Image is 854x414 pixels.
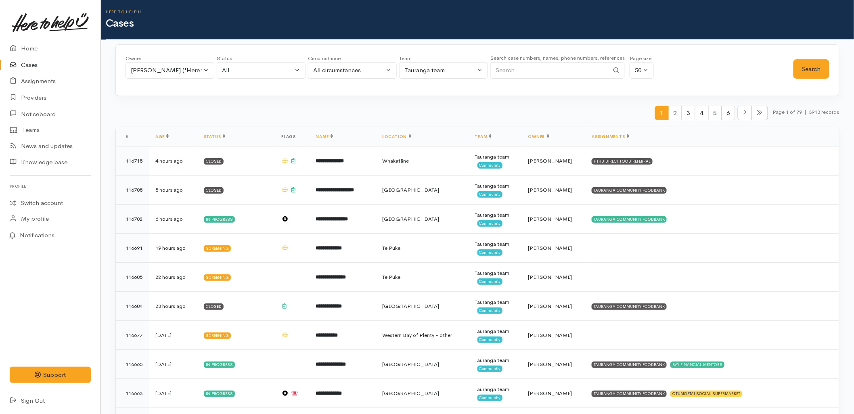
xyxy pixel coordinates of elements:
[682,106,695,121] span: 3
[155,134,169,139] a: Age
[313,66,384,75] div: All circumstances
[528,303,572,309] span: [PERSON_NAME]
[116,146,149,176] td: 116715
[382,186,439,193] span: [GEOGRAPHIC_DATA]
[475,269,515,277] div: Tauranga team
[149,205,197,234] td: 6 hours ago
[382,157,409,164] span: Whakatāne
[592,187,667,194] div: TAURANGA COMMUNITY FOODBANK
[316,134,333,139] a: Name
[528,390,572,397] span: [PERSON_NAME]
[382,303,439,309] span: [GEOGRAPHIC_DATA]
[204,303,224,310] div: Closed
[592,134,629,139] a: Assignments
[149,146,197,176] td: 4 hours ago
[635,66,641,75] div: 50
[793,59,829,79] button: Search
[204,274,231,281] div: Screening
[204,134,225,139] a: Status
[592,158,653,165] div: HTHU DIRECT FOOD REFERRAL
[805,109,807,115] span: |
[475,356,515,364] div: Tauranga team
[399,62,488,79] button: Tauranga team
[528,245,572,251] span: [PERSON_NAME]
[668,106,682,121] span: 2
[382,215,439,222] span: [GEOGRAPHIC_DATA]
[630,62,654,79] button: 50
[204,391,235,397] div: In progress
[475,240,515,248] div: Tauranga team
[528,134,549,139] a: Owner
[116,350,149,379] td: 116665
[528,215,572,222] span: [PERSON_NAME]
[382,134,411,139] a: Location
[222,66,293,75] div: All
[708,106,722,121] span: 5
[308,62,397,79] button: All circumstances
[10,367,91,383] button: Support
[477,337,503,343] span: Community
[116,379,149,408] td: 116663
[738,106,752,121] li: Next page
[528,361,572,368] span: [PERSON_NAME]
[528,157,572,164] span: [PERSON_NAME]
[149,234,197,263] td: 19 hours ago
[477,395,503,401] span: Community
[695,106,709,121] span: 4
[131,66,202,75] div: [PERSON_NAME] ('Here to help u')
[475,182,515,190] div: Tauranga team
[275,127,309,146] th: Flags
[382,390,439,397] span: [GEOGRAPHIC_DATA]
[10,181,91,192] h6: Profile
[382,332,452,339] span: Western Bay of Plenty - other
[149,350,197,379] td: [DATE]
[477,366,503,372] span: Community
[477,249,503,256] span: Community
[592,216,667,223] div: TAURANGA COMMUNITY FOODBANK
[149,379,197,408] td: [DATE]
[382,361,439,368] span: [GEOGRAPHIC_DATA]
[116,292,149,321] td: 116684
[475,327,515,335] div: Tauranga team
[670,362,724,368] div: BAY FINANCIAL MENTORS
[477,278,503,285] span: Community
[670,391,742,397] div: OTUMOETAI SOCIAL SUPERMARKET
[399,54,488,63] div: Team
[490,62,609,79] input: Search
[116,321,149,350] td: 116677
[592,303,667,310] div: TAURANGA COMMUNITY FOODBANK
[149,176,197,205] td: 5 hours ago
[475,134,492,139] a: Team
[528,332,572,339] span: [PERSON_NAME]
[149,263,197,292] td: 22 hours ago
[475,298,515,306] div: Tauranga team
[592,362,667,368] div: TAURANGA COMMUNITY FOODBANK
[592,391,667,397] div: TAURANGA COMMUNITY FOODBANK
[404,66,475,75] div: Tauranga team
[204,216,235,223] div: In progress
[477,307,503,314] span: Community
[475,153,515,161] div: Tauranga team
[116,234,149,263] td: 116691
[116,263,149,292] td: 116685
[773,106,839,127] small: Page 1 of 79 3913 records
[204,158,224,165] div: Closed
[116,127,149,146] th: #
[630,54,654,63] div: Page size
[475,385,515,393] div: Tauranga team
[106,10,854,14] h6: Here to help u
[149,321,197,350] td: [DATE]
[204,332,231,339] div: Screening
[528,186,572,193] span: [PERSON_NAME]
[475,211,515,219] div: Tauranga team
[126,54,214,63] div: Owner
[477,191,503,198] span: Community
[106,18,854,29] h1: Cases
[217,62,306,79] button: All
[116,205,149,234] td: 116702
[149,292,197,321] td: 23 hours ago
[655,106,669,121] span: 1
[204,362,235,368] div: In progress
[490,54,625,61] small: Search case numbers, names, phone numbers, references
[382,274,400,280] span: Te Puke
